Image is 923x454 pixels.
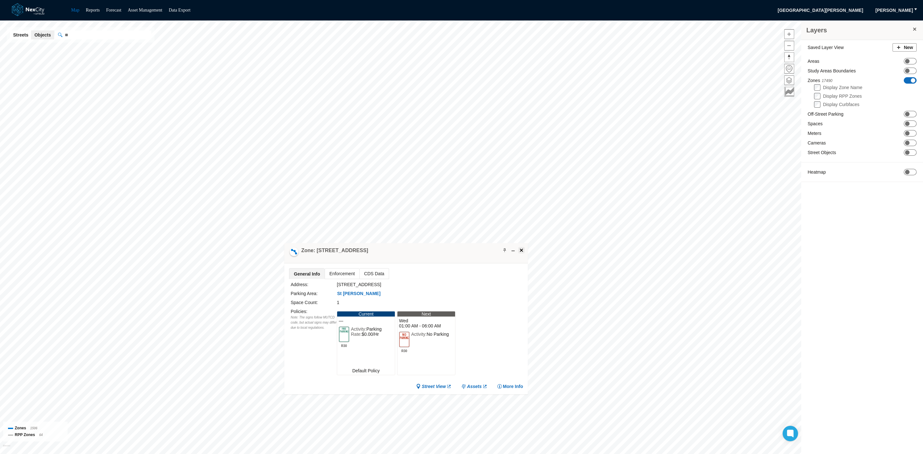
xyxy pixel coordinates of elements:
[351,332,362,337] span: Rate:
[467,384,482,390] span: Assets
[291,309,307,314] label: Policies :
[784,52,794,62] button: Reset bearing to north
[784,75,794,85] button: Layers management
[291,315,337,330] div: Note: The signs follow MUTCD code, but actual signs may differ due to local regulations.
[808,77,832,84] label: Zones
[876,7,913,13] span: [PERSON_NAME]
[784,29,794,39] button: Zoom in
[337,299,453,306] div: 1
[339,343,349,348] span: R30
[808,68,856,74] label: Study Areas Boundaries
[301,247,368,254] h4: Double-click to make header text selectable
[808,140,826,146] label: Cameras
[773,5,867,15] span: [GEOGRAPHIC_DATA][PERSON_NAME]
[785,41,794,50] span: Zoom out
[351,326,366,332] span: Activity:
[339,318,393,323] span: —
[784,41,794,51] button: Zoom out
[422,384,446,390] span: Street View
[503,384,523,390] span: More Info
[893,43,917,52] button: New
[8,425,63,432] div: Zones
[30,426,37,430] span: 1506
[289,268,325,279] span: General Info
[360,268,389,279] span: CDS Data
[806,26,911,35] h3: Layers
[34,32,51,38] span: Objects
[461,384,487,390] a: Assets
[71,8,79,12] a: Map
[904,44,913,51] span: New
[411,332,427,337] span: Activity:
[427,332,449,337] span: No Parking
[397,311,455,317] div: Next
[106,8,121,12] a: Forecast
[808,44,844,51] label: Saved Layer View
[337,281,453,288] div: [STREET_ADDRESS]
[13,32,28,38] span: Streets
[823,85,862,90] label: Display Zone Name
[31,30,54,39] button: Objects
[399,348,410,353] span: R30
[871,5,917,15] button: [PERSON_NAME]
[784,64,794,74] button: Home
[822,78,832,83] span: 17490
[808,120,823,127] label: Spaces
[399,323,453,328] span: 01:00 AM - 06:00 AM
[337,291,381,297] button: St [PERSON_NAME]
[785,53,794,62] span: Reset bearing to north
[10,30,31,39] button: Streets
[291,291,318,296] label: Parking Area:
[808,149,836,156] label: Street Objects
[325,268,359,279] span: Enforcement
[337,367,395,375] div: Default Policy
[291,300,318,305] label: Space Count:
[337,311,395,317] div: Current
[366,326,381,332] span: Parking
[808,169,826,175] label: Heatmap
[808,111,844,117] label: Off-Street Parking
[823,102,860,107] label: Display Curbfaces
[128,8,162,12] a: Asset Management
[86,8,100,12] a: Reports
[808,130,821,136] label: Meters
[169,8,190,12] a: Data Export
[823,94,862,99] label: Display RPP Zones
[39,433,43,437] span: 64
[291,282,308,287] label: Address:
[497,384,523,390] button: More Info
[784,87,794,97] button: Key metrics
[362,332,379,337] span: $0.00/Hr
[416,384,452,390] a: Street View
[8,432,63,438] div: RPP Zones
[3,445,10,452] a: Mapbox homepage
[399,318,453,323] span: Wed
[808,58,819,64] label: Areas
